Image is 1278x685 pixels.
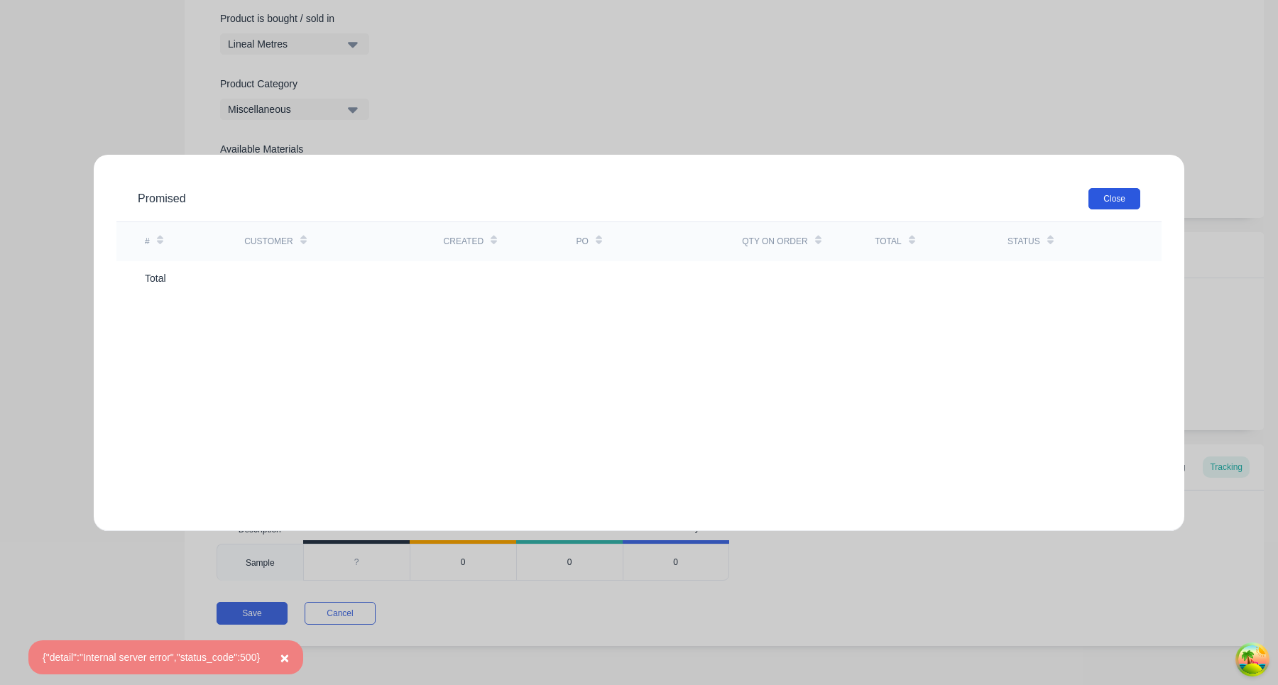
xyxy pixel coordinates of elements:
[875,235,902,248] div: Total
[43,650,260,665] div: {"detail":"Internal server error","status_code":500}
[1088,188,1140,209] button: Close
[138,190,186,207] div: Promised
[742,235,807,248] div: Qty on order
[145,235,150,248] div: #
[444,235,484,248] div: Created
[244,235,293,248] div: Customer
[266,640,303,674] button: Close
[1007,235,1040,248] div: Status
[145,271,166,286] div: Total
[577,235,589,248] div: PO
[280,650,289,666] span: ×
[1238,645,1267,674] button: Open Tanstack query devtools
